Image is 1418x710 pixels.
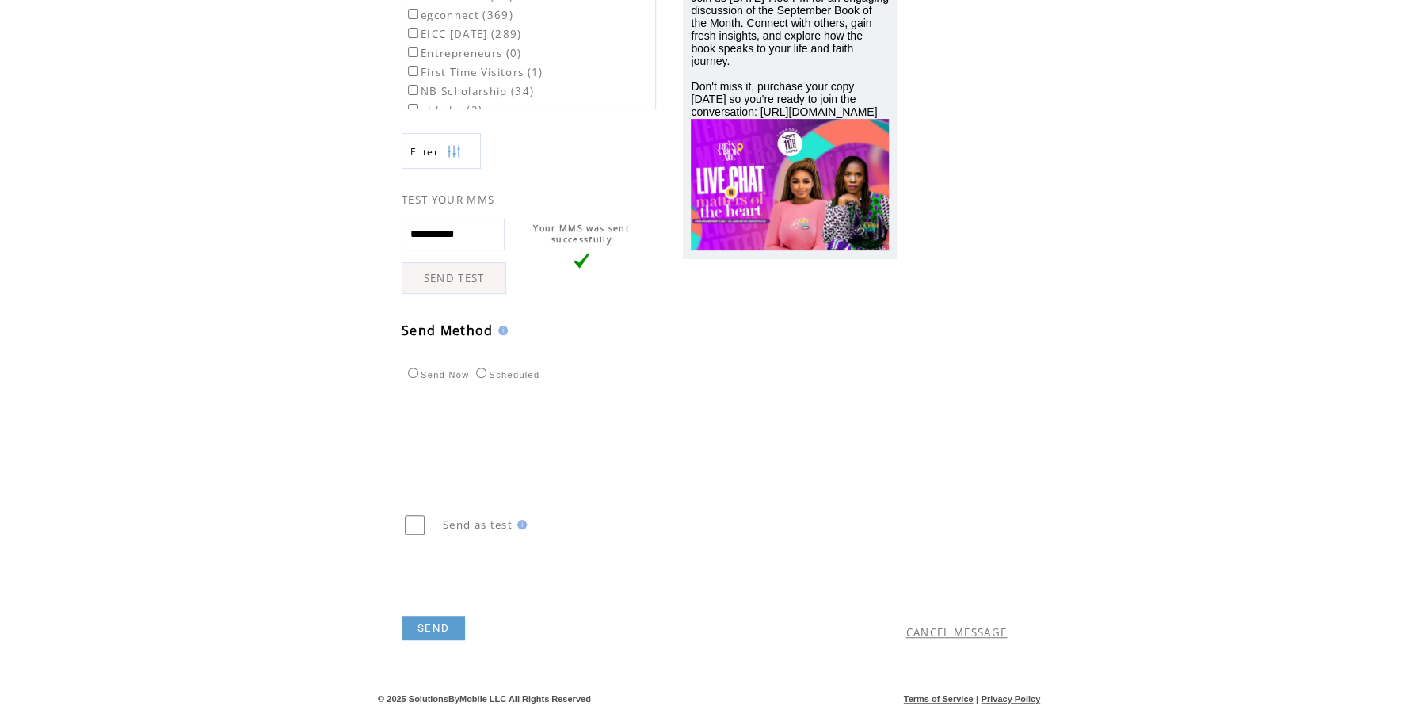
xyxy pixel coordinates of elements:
[402,262,506,294] a: SEND TEST
[981,694,1040,704] a: Privacy Policy
[408,28,418,38] input: EICC [DATE] (289)
[405,46,522,60] label: Entrepreneurs (0)
[494,326,508,335] img: help.gif
[405,103,482,117] label: nbbaby (2)
[408,85,418,95] input: NB Scholarship (34)
[402,193,494,207] span: TEST YOUR MMS
[513,520,527,529] img: help.gif
[408,368,418,378] input: Send Now
[402,133,481,169] a: Filter
[405,65,543,79] label: First Time Visitors (1)
[574,253,589,269] img: vLarge.png
[533,223,630,245] span: Your MMS was sent successfully
[410,145,439,158] span: Show filters
[405,84,534,98] label: NB Scholarship (34)
[378,694,591,704] span: © 2025 SolutionsByMobile LLC All Rights Reserved
[906,625,1008,639] a: CANCEL MESSAGE
[404,370,469,380] label: Send Now
[472,370,539,380] label: Scheduled
[408,66,418,76] input: First Time Visitors (1)
[405,27,522,41] label: EICC [DATE] (289)
[476,368,486,378] input: Scheduled
[443,517,513,532] span: Send as test
[447,134,461,170] img: filters.png
[976,694,978,704] span: |
[402,322,494,339] span: Send Method
[904,694,974,704] a: Terms of Service
[405,8,513,22] label: egconnect (369)
[408,9,418,19] input: egconnect (369)
[408,47,418,57] input: Entrepreneurs (0)
[402,616,465,640] a: SEND
[408,104,418,114] input: nbbaby (2)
